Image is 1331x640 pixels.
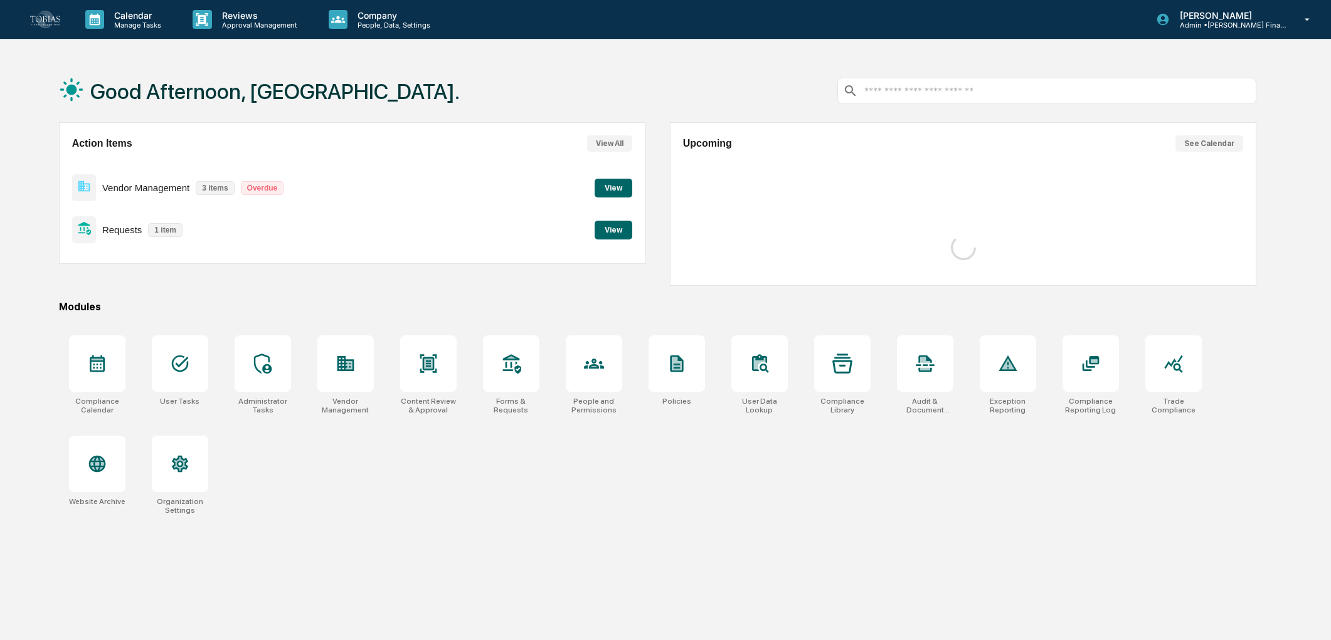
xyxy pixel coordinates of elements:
div: Compliance Reporting Log [1063,397,1119,414]
div: Trade Compliance [1145,397,1202,414]
p: Vendor Management [102,182,189,193]
a: View [595,223,632,235]
div: Exception Reporting [980,397,1036,414]
h2: Upcoming [683,138,732,149]
button: View [595,179,632,197]
div: Audit & Document Logs [897,397,953,414]
p: Company [347,10,437,21]
div: User Tasks [160,397,199,406]
div: Modules [59,301,1257,313]
button: View [595,221,632,239]
div: Policies [662,397,691,406]
a: View [595,181,632,193]
div: Compliance Library [814,397,871,414]
div: Organization Settings [152,497,208,515]
button: See Calendar [1175,135,1243,152]
p: 1 item [148,223,183,237]
p: People, Data, Settings [347,21,437,29]
p: Requests [102,224,142,235]
img: logo [30,11,60,28]
p: Calendar [104,10,167,21]
p: [PERSON_NAME] [1170,10,1286,21]
div: Forms & Requests [483,397,539,414]
div: Content Review & Approval [400,397,457,414]
div: Website Archive [69,497,125,506]
p: Manage Tasks [104,21,167,29]
div: Compliance Calendar [69,397,125,414]
button: View All [587,135,632,152]
p: Overdue [241,181,284,195]
div: Vendor Management [317,397,374,414]
div: Administrator Tasks [235,397,291,414]
p: 3 items [196,181,234,195]
div: People and Permissions [566,397,622,414]
div: User Data Lookup [731,397,788,414]
p: Approval Management [212,21,304,29]
h2: Action Items [72,138,132,149]
h1: Good Afternoon, [GEOGRAPHIC_DATA]. [90,79,460,104]
p: Reviews [212,10,304,21]
p: Admin • [PERSON_NAME] Financial Advisors [1170,21,1286,29]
